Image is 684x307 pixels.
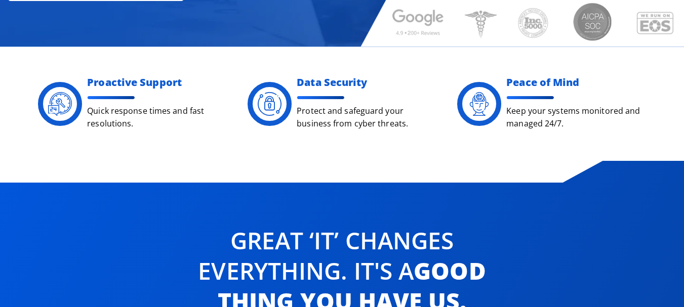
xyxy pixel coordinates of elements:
h2: Data Security [297,77,431,87]
h2: Proactive Support [87,77,222,87]
p: Quick response times and fast resolutions. [87,105,222,130]
img: Digacore Services - peace of mind [467,92,492,116]
h2: Peace of Mind [506,77,641,87]
img: divider [87,96,136,99]
img: divider [506,96,555,99]
img: Digacore 24 Support [48,92,72,116]
p: Protect and safeguard your business from cyber threats. [297,105,431,130]
img: Digacore Security [258,92,282,116]
img: divider [297,96,345,99]
p: Keep your systems monitored and managed 24/7. [506,105,641,130]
